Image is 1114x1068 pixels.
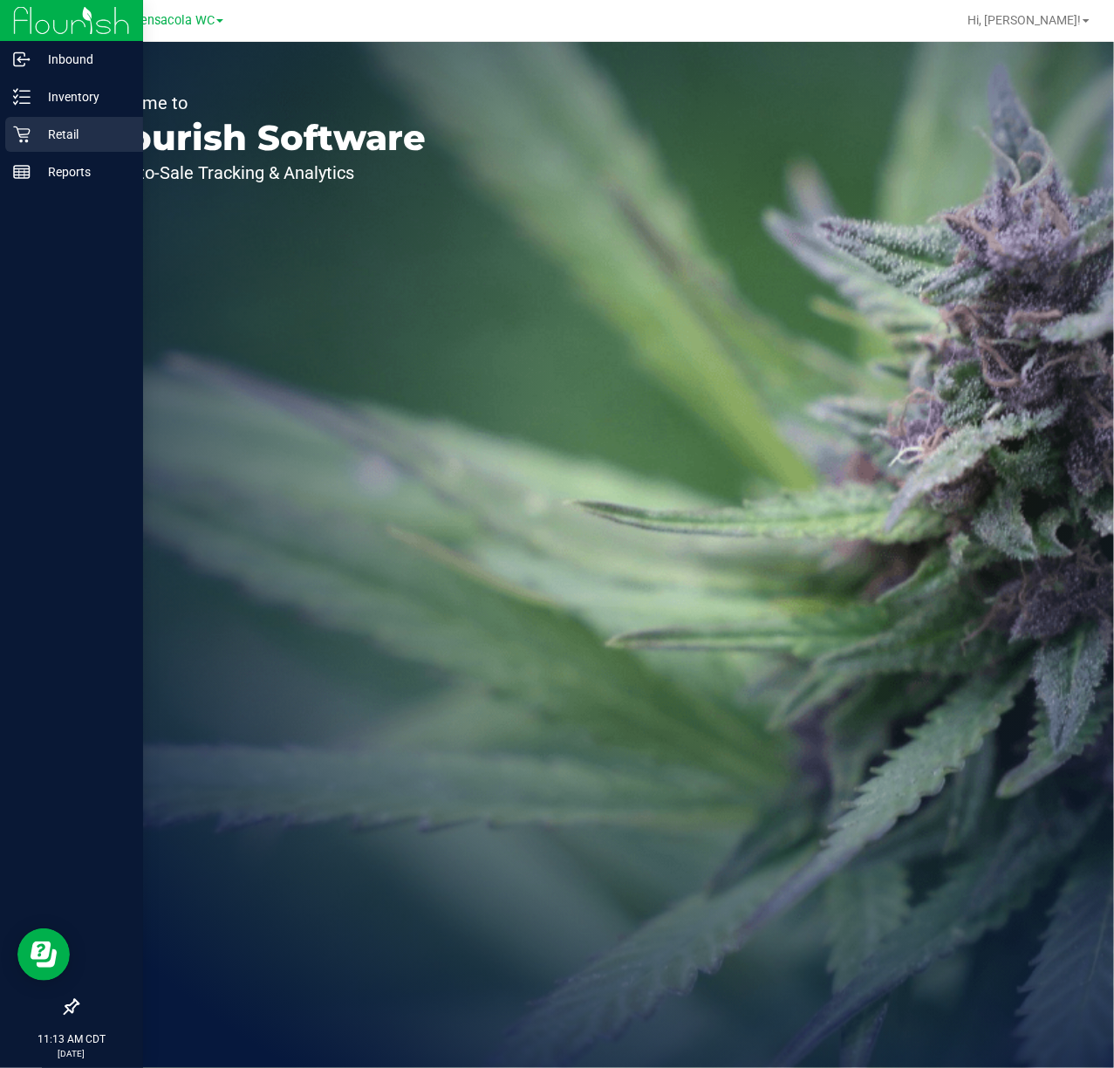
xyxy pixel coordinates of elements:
inline-svg: Retail [13,126,31,143]
p: Reports [31,161,135,182]
inline-svg: Inbound [13,51,31,68]
span: Pensacola WC [133,13,215,28]
p: Retail [31,124,135,145]
inline-svg: Inventory [13,88,31,106]
iframe: Resource center [17,928,70,981]
p: [DATE] [8,1047,135,1060]
p: Flourish Software [94,120,426,155]
p: Seed-to-Sale Tracking & Analytics [94,164,426,181]
span: Hi, [PERSON_NAME]! [967,13,1081,27]
p: Inbound [31,49,135,70]
p: Inventory [31,86,135,107]
p: Welcome to [94,94,426,112]
p: 11:13 AM CDT [8,1031,135,1047]
inline-svg: Reports [13,163,31,181]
